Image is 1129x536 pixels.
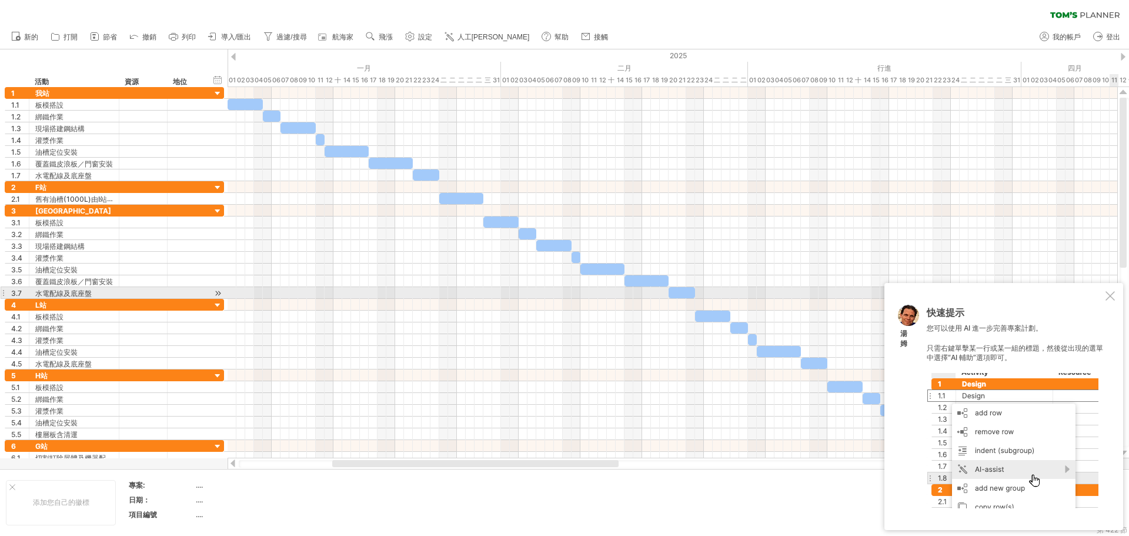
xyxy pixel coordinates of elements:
div: 2025年2月10日星期一 [580,74,589,86]
font: 飛漲 [379,33,393,41]
div: 2025年2月9日星期日 [572,74,580,86]
font: 2.1 [11,195,20,204]
div: 2025年1月19日星期日 [386,74,395,86]
a: 幫助 [539,29,572,45]
div: 2025年4月5日星期六 [1057,74,1065,86]
font: 活動 [35,77,49,86]
font: 03 [246,76,254,84]
font: 15 [352,76,359,84]
font: 1.6 [11,159,21,168]
font: 3.4 [11,254,22,262]
font: 21 [926,76,933,84]
a: 過濾/搜尋 [260,29,310,45]
font: 二十六 [449,76,456,109]
font: 油槽定位安裝 [35,148,78,157]
font: 一月 [357,64,371,72]
font: 綁鐵作業 [35,112,64,121]
font: 12 [1120,76,1127,84]
font: 16 [881,76,888,84]
font: 06 [272,76,280,84]
a: 人工[PERSON_NAME] [442,29,533,45]
div: 2025年4月8日星期二 [1083,74,1092,86]
font: 22 [934,76,942,84]
div: 2025年1月23日星期四 [422,74,430,86]
a: 列印 [166,29,199,45]
div: 2025年1月8日星期三 [289,74,298,86]
div: 2025年3月18日星期二 [898,74,907,86]
font: 24 [704,76,713,84]
font: 23 [422,76,430,84]
div: 2025年3月12日星期三 [845,74,854,86]
font: 舊有油槽(1000L)由I站搬運至[GEOGRAPHIC_DATA]重新定位 [35,194,231,204]
font: 二十八 [740,76,747,109]
div: 2025年2月16日星期日 [633,74,642,86]
font: 十三 [855,76,861,96]
font: 21 [405,76,412,84]
a: 打開 [48,29,81,45]
div: 2025年2月13日星期四 [607,74,616,86]
font: 20 [916,76,924,84]
font: 19 [661,76,668,84]
font: 02 [237,76,245,84]
font: 1.4 [11,136,21,145]
font: 22 [413,76,422,84]
font: 灌漿作業 [35,336,64,345]
div: 2025年3月9日星期日 [819,74,827,86]
div: 2025年3月5日星期三 [783,74,792,86]
font: 3.3 [11,242,22,251]
font: 21 [679,76,686,84]
div: 2025年3月31日星期一 [1013,74,1021,86]
div: 滾動到活動 [212,287,223,299]
div: 2025年1月14日星期二 [342,74,351,86]
font: 十三 [335,76,341,96]
font: 17 [890,76,897,84]
div: 2025年3月2日星期日 [757,74,766,86]
font: 14 [864,76,871,84]
font: 過濾/搜尋 [276,33,306,41]
font: 07 [801,76,809,84]
div: 2025年2月1日星期六 [501,74,510,86]
font: [GEOGRAPHIC_DATA] [35,207,111,215]
div: 2025年2月28日星期五 [739,74,748,86]
font: 11 [591,76,597,84]
div: 2025年3月7日星期五 [801,74,810,86]
font: 2 [11,183,16,192]
div: 2025年1月27日星期一 [457,74,466,86]
div: 2025年3月11日星期二 [836,74,845,86]
font: 二十九 [476,76,482,109]
font: 5 [11,371,16,380]
div: 2025年1月11日星期六 [316,74,325,86]
div: 2025年3月29日星期六 [995,74,1004,86]
div: 2025年2月25日星期二 [713,74,722,86]
div: 2025年1月17日星期五 [369,74,378,86]
div: 2025年1月4日星期六 [254,74,263,86]
font: 17 [370,76,376,84]
font: 10 [829,76,836,84]
a: 我的帳戶 [1037,29,1084,45]
div: 2025年1月1日星期三 [228,74,236,86]
div: 2025年3月14日星期五 [863,74,871,86]
div: 2025年4月9日星期三 [1092,74,1101,86]
font: L站 [35,301,46,309]
font: 02 [757,76,766,84]
font: 01 [1023,76,1030,84]
font: 二十五 [440,76,447,109]
div: 2025年1月25日星期六 [439,74,448,86]
font: 3.5 [11,265,22,274]
font: 01 [229,76,236,84]
font: 航海家 [332,33,353,41]
font: 06 [546,76,554,84]
font: 二十六 [723,76,729,109]
font: 水電配線及底座盤 [35,359,92,368]
div: 2025年3月25日星期二 [960,74,968,86]
div: 2025年2月22日星期六 [686,74,695,86]
div: 2025年1月31日星期五 [492,74,501,86]
font: 4.1 [11,312,21,321]
font: 09 [572,76,580,84]
font: 19 [388,76,395,84]
div: 2025年3月20日星期四 [916,74,924,86]
font: 二十七 [731,76,738,109]
font: 行進 [877,64,891,72]
font: 09 [819,76,827,84]
div: 2025年3月24日星期一 [951,74,960,86]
